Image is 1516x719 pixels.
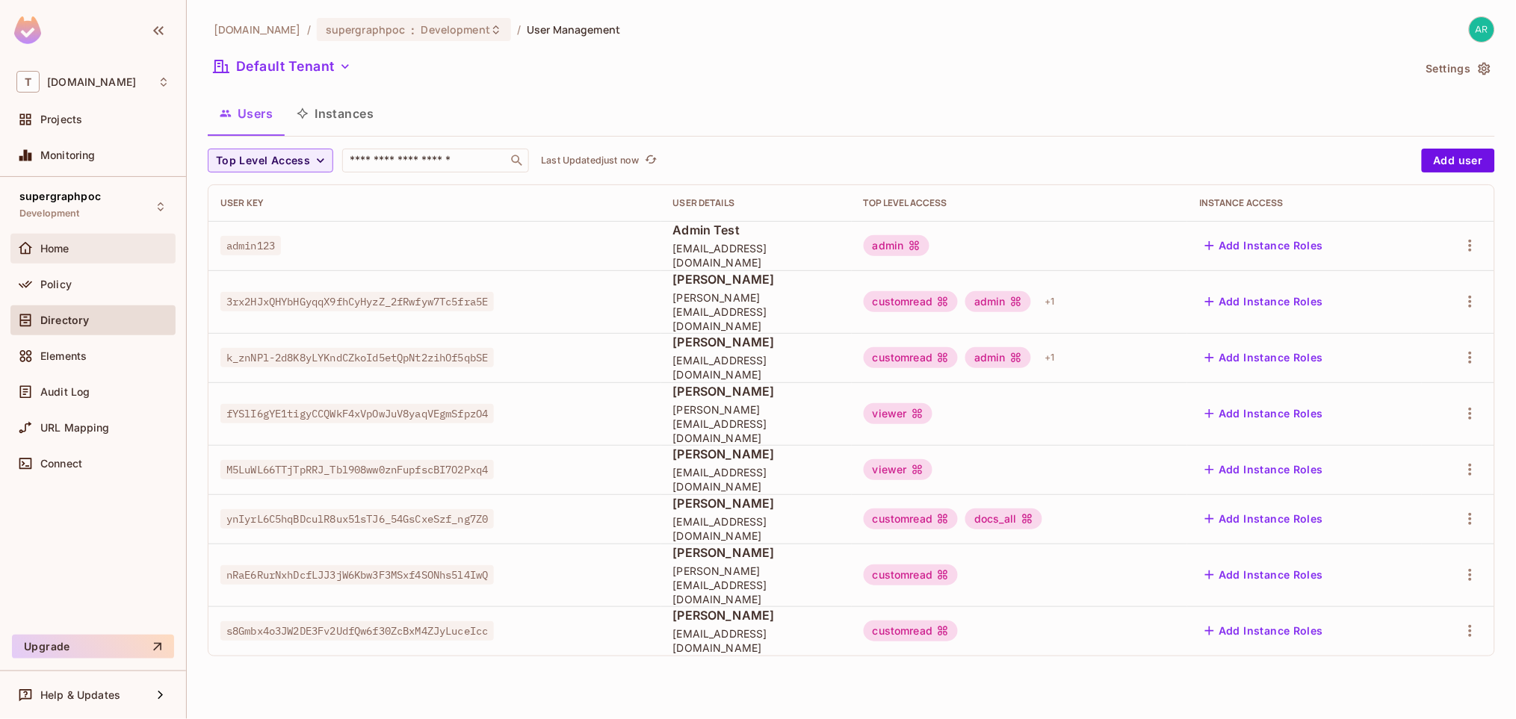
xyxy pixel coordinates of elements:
[19,190,101,202] span: supergraphpoc
[47,76,136,88] span: Workspace: t-mobile.com
[220,404,494,423] span: fYSlI6gYE1tigyCCQWkF4xVpOwJuV8yaqVEgmSfpzO4
[541,155,639,166] p: Last Updated just now
[285,95,386,132] button: Instances
[673,402,840,445] span: [PERSON_NAME][EMAIL_ADDRESS][DOMAIN_NAME]
[673,353,840,382] span: [EMAIL_ADDRESS][DOMAIN_NAME]
[14,16,41,44] img: SReyMgAAAABJRU5ErkJggg==
[673,626,840,655] span: [EMAIL_ADDRESS][DOMAIN_NAME]
[16,71,40,93] span: T
[1199,290,1329,314] button: Add Instance Roles
[639,152,660,169] span: Click to refresh data
[1199,458,1329,482] button: Add Instance Roles
[40,458,82,470] span: Connect
[40,113,82,125] span: Projects
[40,689,120,701] span: Help & Updates
[40,314,89,326] span: Directory
[220,236,281,255] span: admin123
[965,508,1042,529] div: docs_all
[214,22,301,37] span: the active workspace
[220,509,494,529] span: ynIyrL6C5hqBDculR8ux51sTJ6_54GsCxeSzf_ng7Z0
[864,508,959,529] div: customread
[220,565,494,585] span: nRaE6RurNxhDcfLJJ3jW6Kbw3F3MSxf4SONhs5l4IwQ
[864,403,932,424] div: viewer
[40,149,96,161] span: Monitoring
[673,290,840,333] span: [PERSON_NAME][EMAIL_ADDRESS][DOMAIN_NAME]
[220,197,649,209] div: User Key
[1199,619,1329,643] button: Add Instance Roles
[220,621,494,641] span: s8Gmbx4o3JW2DE3Fv2UdfQw6f30ZcBxM4ZJyLuceIcc
[40,278,72,290] span: Policy
[1199,197,1409,209] div: Instance Access
[673,222,840,238] span: Admin Test
[1199,234,1329,258] button: Add Instance Roles
[673,465,840,494] span: [EMAIL_ADDRESS][DOMAIN_NAME]
[1422,149,1495,172] button: Add user
[40,386,90,398] span: Audit Log
[864,564,959,585] div: customread
[673,271,840,287] span: [PERSON_NAME]
[1420,57,1495,81] button: Settings
[1199,507,1329,531] button: Add Instance Roles
[673,495,840,511] span: [PERSON_NAME]
[220,348,494,367] span: k_znNPl-2d8K8yLYKndCZkoId5etQpNt2zihOf5qbSE
[864,347,959,368] div: customread
[216,152,310,170] span: Top Level Access
[673,446,840,462] span: [PERSON_NAME]
[673,241,840,270] span: [EMAIL_ADDRESS][DOMAIN_NAME]
[965,347,1031,368] div: admin
[673,514,840,543] span: [EMAIL_ADDRESS][DOMAIN_NAME]
[40,422,110,434] span: URL Mapping
[642,152,660,169] button: refresh
[40,350,87,362] span: Elements
[208,55,357,78] button: Default Tenant
[307,22,311,37] li: /
[517,22,521,37] li: /
[1199,563,1329,587] button: Add Instance Roles
[673,197,840,209] div: User Details
[1199,402,1329,426] button: Add Instance Roles
[19,208,80,220] span: Development
[864,235,929,256] div: admin
[208,95,285,132] button: Users
[864,197,1175,209] div: Top Level Access
[673,607,840,623] span: [PERSON_NAME]
[1199,346,1329,370] button: Add Instance Roles
[1039,346,1060,370] div: + 1
[220,292,494,311] span: 3rx2HJxQHYbHGyqqX9fhCyHyzZ_2fRwfyw7Tc5fra5E
[208,149,333,172] button: Top Level Access
[864,620,959,641] div: customread
[673,544,840,561] span: [PERSON_NAME]
[673,564,840,606] span: [PERSON_NAME][EMAIL_ADDRESS][DOMAIN_NAME]
[40,243,69,255] span: Home
[527,22,620,37] span: User Management
[421,22,490,37] span: Development
[220,460,494,479] span: M5LuWL66TTjTpRRJ_Tbl908ww0znFupfscBI7O2Pxq4
[411,24,416,36] span: :
[1470,17,1494,42] img: arunkumar.meka1@t-mobile.com
[673,334,840,350] span: [PERSON_NAME]
[864,459,932,480] div: viewer
[645,153,658,168] span: refresh
[965,291,1031,312] div: admin
[673,383,840,399] span: [PERSON_NAME]
[864,291,959,312] div: customread
[326,22,406,37] span: supergraphpoc
[1039,290,1060,314] div: + 1
[12,635,174,659] button: Upgrade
